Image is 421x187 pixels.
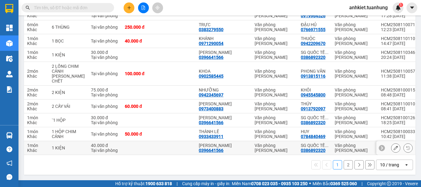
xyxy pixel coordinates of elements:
button: file-add [138,2,149,13]
div: Văn phòng [PERSON_NAME] [335,36,375,46]
div: Khác [27,41,46,46]
div: 0913792097 [301,106,325,111]
button: 2 [344,160,353,169]
div: TRƯƠNG MINH LAB [199,50,232,55]
div: 0971290054 [199,41,223,46]
div: 1 món [27,143,46,148]
div: 17:28 [DATE] [381,13,415,18]
div: HCM2508100126 [381,115,415,120]
div: Văn phòng [PERSON_NAME] [255,101,295,111]
img: solution-icon [6,86,13,93]
div: Tại văn phòng [91,104,119,109]
div: Văn phòng [PERSON_NAME] [255,87,295,97]
div: Tại văn phòng [91,71,119,76]
div: HCM2508110071 [381,22,415,27]
div: THÀNH LÊ [199,129,232,134]
span: Hỗ trợ kỹ thuật: [115,180,172,187]
div: Văn phòng [PERSON_NAME] [255,115,295,125]
div: HCM2508100033 [381,129,415,134]
div: 0942209670 [301,41,325,46]
span: message [6,174,12,180]
div: THUỘC [301,36,329,41]
div: Tại văn phòng [91,25,119,30]
span: notification [6,160,12,166]
span: Cung cấp máy in - giấy in: [182,180,230,187]
div: 18:25 [DATE] [381,120,415,125]
div: NHƯỠNG [199,87,232,92]
div: 0933433911 [199,134,223,139]
div: 60.000 đ [125,104,156,109]
div: Khác [27,13,46,18]
div: Văn phòng [PERSON_NAME] [255,143,295,153]
div: 0386892320 [301,55,325,60]
div: 14:47 [DATE] [381,41,415,46]
div: 2 món [27,69,46,74]
div: 1 món [27,115,46,120]
div: 0902585445 [199,74,223,79]
div: 0919964526 [301,13,325,18]
div: Khác [27,106,46,111]
div: Tại văn phòng [91,39,119,43]
img: warehouse-icon [6,55,13,62]
div: KHÔI [301,87,329,92]
div: Văn phòng [PERSON_NAME] [335,129,375,139]
div: 40.000 đ [125,39,156,43]
svg: open [404,162,409,167]
img: logo-vxr [5,4,13,13]
div: 10 / trang [380,162,399,168]
span: question-circle [6,146,12,152]
div: 0386892320 [301,120,325,125]
div: PHONG VĂN [301,69,329,74]
div: 2 CÂY VẢI [52,104,85,109]
div: 20:24 [DATE] [381,55,415,60]
span: Miền Bắc [313,180,357,187]
div: SG QUỐC TẾ CM [301,143,329,148]
div: 1 KIỆN [52,52,85,57]
div: Khác [27,134,46,139]
div: SG QUỐC TẾ CM [301,50,329,55]
div: Sửa đơn hàng [391,143,400,152]
div: 10:42 [DATE] [381,134,415,139]
img: warehouse-icon [6,40,13,47]
div: 40.000 đ [91,143,119,148]
strong: 1900 633 818 [145,181,172,186]
span: ⚪️ [309,182,311,185]
div: 0396641566 [199,148,223,153]
div: Tại văn phòng [91,92,119,97]
div: 2 KIỆN [52,90,85,95]
button: plus [124,2,134,13]
div: 0386892320 [301,148,325,153]
div: SG QUỐC TẾ CM [301,115,329,120]
div: 30.000 đ [91,115,119,120]
span: copyright [387,181,391,186]
div: HCM2508100015 [381,87,415,92]
span: ... [325,50,329,55]
div: 1 BỌC [52,39,85,43]
div: Văn phòng [PERSON_NAME] [335,87,375,97]
div: THÚY [301,101,329,106]
div: Văn phòng [PERSON_NAME] [335,143,375,153]
div: TIẾN LÂM [199,101,232,106]
div: Tại văn phòng [91,55,119,60]
div: Văn phòng [PERSON_NAME] [335,69,375,79]
div: 1 HỘP CHIM CẢNH [52,129,85,139]
span: 1 [400,3,402,7]
div: Văn phòng [PERSON_NAME] [255,36,295,46]
span: plus [127,6,131,10]
button: 1 [333,160,342,169]
img: warehouse-icon [6,71,13,77]
div: 0913815116 [301,74,325,79]
span: file-add [141,6,145,10]
div: Văn phòng [PERSON_NAME] [335,22,375,32]
div: `1 HỘP [52,118,85,123]
div: 2 món [27,101,46,106]
span: ... [325,115,329,120]
div: Khác [27,27,46,32]
div: Tại văn phòng [91,13,119,18]
div: KHÁNH [199,36,232,41]
span: anhkiet.tuanhung [344,4,393,11]
div: Tại văn phòng [91,132,119,136]
div: 12:23 [DATE] [381,27,415,32]
div: Văn phòng [PERSON_NAME] [255,69,295,79]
